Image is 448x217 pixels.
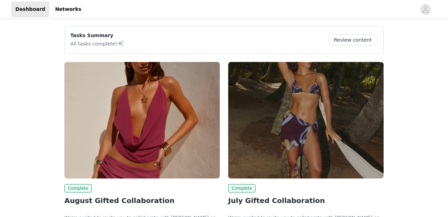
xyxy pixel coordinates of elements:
a: Networks [51,1,85,17]
h2: August Gifted Collaboration [64,195,220,206]
p: Tasks Summary [70,32,124,39]
span: Complete [228,184,255,192]
a: Dashboard [11,1,49,17]
img: Peppermayo CA [64,62,220,178]
div: avatar [422,4,429,15]
span: Complete [64,184,92,192]
img: Peppermayo AUS [228,62,384,178]
h2: July Gifted Collaboration [228,195,384,206]
p: All tasks complete! [70,39,124,48]
button: Review content [328,34,378,45]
